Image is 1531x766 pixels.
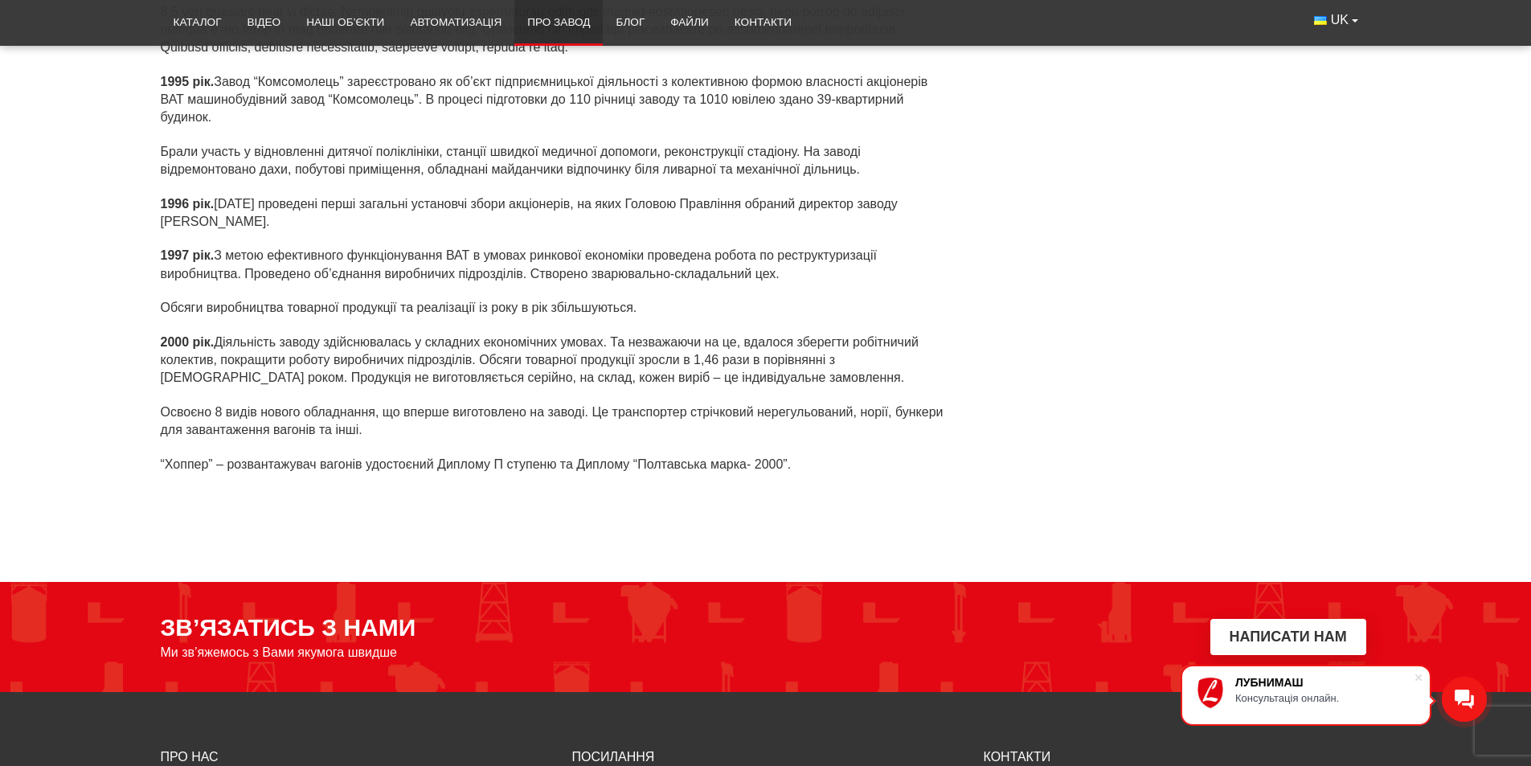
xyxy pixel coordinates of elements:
a: Наші об’єкти [293,5,397,40]
strong: 1997 рік. [161,248,215,262]
strong: 1996 рік. [161,197,215,211]
img: Українська [1314,16,1327,25]
p: Обсяги виробництва товарної продукції та реалізації із року в рік збільшуються. [161,299,951,317]
a: Відео [235,5,294,40]
strong: 1995 рік. [161,75,215,88]
div: ЛУБНИМАШ [1235,676,1414,689]
a: Контакти [722,5,804,40]
span: Про нас [161,750,219,764]
strong: 2000 рік. [161,335,215,349]
a: Про завод [514,5,603,40]
p: Завод “Комсомолець” зареєстровано як об’єкт підприємницької діяльності з колективною формою власн... [161,73,951,127]
p: [DATE] проведені перші загальні установчі збори акціонерів, на яких Головою Правління обраний дир... [161,195,951,231]
p: “Хоппер” – розвантажувач вагонів удостоєний Диплому П ступеню та Диплому “Полтавська марка- 2000”. [161,456,951,473]
span: UK [1331,11,1349,29]
p: Брали участь у відновленні дитячої поліклініки, станції швидкої медичної допомоги, реконструкції ... [161,143,951,179]
a: Каталог [161,5,235,40]
a: Автоматизація [397,5,514,40]
button: UK [1301,5,1370,35]
span: Ми зв’яжемось з Вами якумога швидше [161,645,398,660]
div: Консультація онлайн. [1235,692,1414,704]
span: Посилання [572,750,655,764]
button: Написати нам [1210,619,1366,655]
span: Контакти [984,750,1051,764]
a: Блог [603,5,657,40]
p: Діяльність заводу здійснювалась у складних економічних умовах. Та незважаючи на це, вдалося збере... [161,334,951,387]
span: ЗВ’ЯЗАТИСЬ З НАМИ [161,614,416,641]
a: Файли [657,5,722,40]
p: З метою ефективного функціонування ВАТ в умовах ринкової економіки проведена робота по реструктур... [161,247,951,283]
p: Освоєно 8 видів нового обладнання, що вперше виготовлено на заводі. Це транспортер стрічковий нер... [161,403,951,440]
